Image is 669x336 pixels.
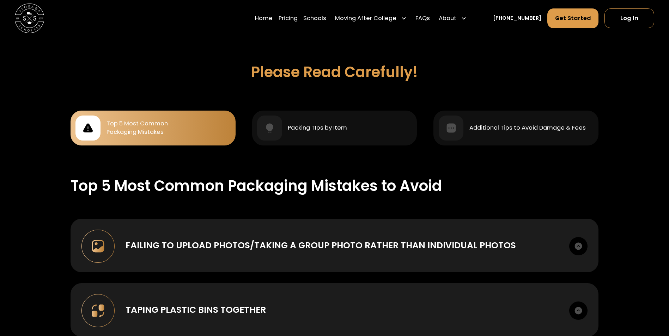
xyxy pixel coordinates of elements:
[71,175,442,197] div: Top 5 Most Common Packaging Mistakes to Avoid
[604,8,654,28] a: Log In
[303,8,326,29] a: Schools
[15,4,44,33] img: Storage Scholars main logo
[255,8,273,29] a: Home
[439,14,456,23] div: About
[251,63,418,81] h3: Please Read Carefully!
[126,303,266,316] div: Taping plastic bins together
[493,14,541,22] a: [PHONE_NUMBER]
[332,8,410,29] div: Moving After College
[415,8,430,29] a: FAQs
[279,8,298,29] a: Pricing
[436,8,470,29] div: About
[107,119,168,137] div: Top 5 Most Common Packaging Mistakes
[288,124,347,132] div: Packing TIps by Item
[335,14,396,23] div: Moving After College
[126,239,516,252] div: Failing to upload photos/taking a group photo rather than individual photos
[547,8,599,28] a: Get Started
[469,124,586,132] div: Additional Tips to Avoid Damage & Fees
